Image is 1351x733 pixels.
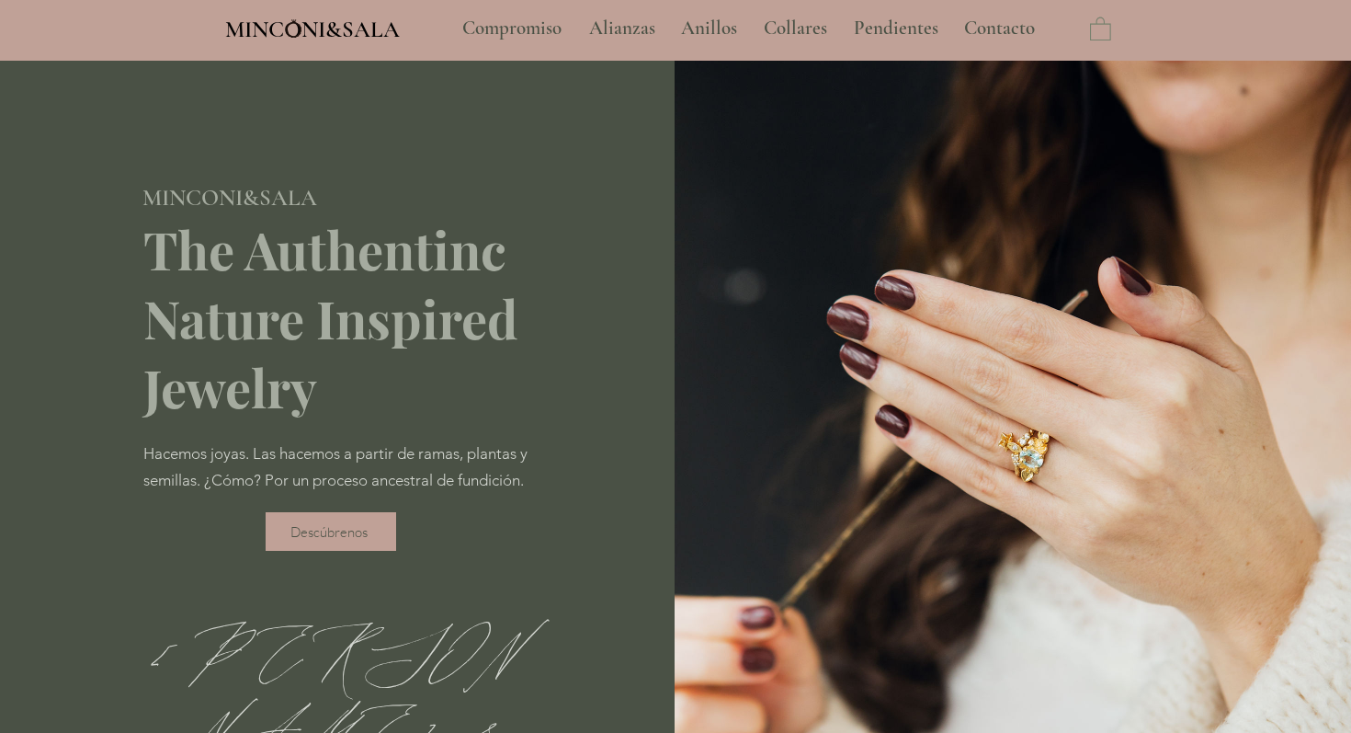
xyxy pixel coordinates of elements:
a: Contacto [950,6,1050,52]
a: MINCONI&SALA [142,180,317,211]
a: Pendientes [840,6,950,52]
a: MINCONI&SALA [225,12,400,42]
p: Anillos [672,6,746,52]
a: Compromiso [448,6,575,52]
span: The Authentinc Nature Inspired Jewelry [143,214,517,421]
p: Alianzas [580,6,664,52]
p: Pendientes [845,6,948,52]
span: MINCONI&SALA [142,184,317,212]
a: Alianzas [575,6,667,52]
a: Anillos [667,6,750,52]
p: Contacto [955,6,1044,52]
span: MINCONI&SALA [225,16,400,43]
a: Collares [750,6,840,52]
img: Minconi Sala [286,19,301,38]
span: Hacemos joyas. Las hacemos a partir de ramas, plantas y semillas. ¿Cómo? Por un proceso ancestral... [143,444,528,489]
nav: Sitio [413,6,1085,52]
span: Descúbrenos [290,523,368,541]
p: Collares [755,6,836,52]
a: Descúbrenos [266,512,396,551]
p: Compromiso [453,6,571,52]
